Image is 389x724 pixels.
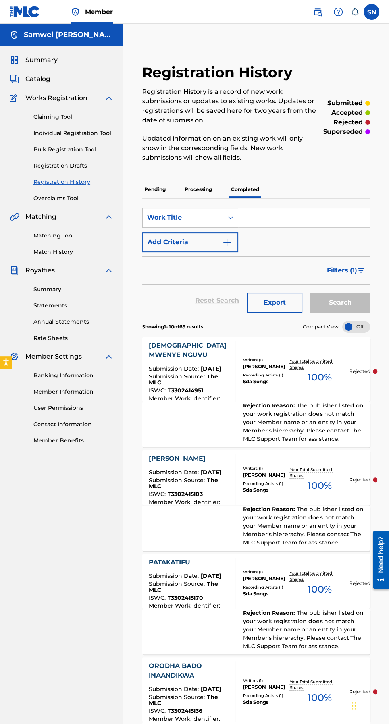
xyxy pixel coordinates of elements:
span: Member Work Identifier : [149,395,222,402]
a: CatalogCatalog [10,74,50,84]
span: Submission Source : [149,693,207,701]
a: Overclaims Tool [33,194,114,203]
span: T3302415136 [168,707,202,714]
a: Member Information [33,388,114,396]
h5: Samwel Daniel Nkanda [24,30,114,39]
span: Matching [25,212,56,222]
p: rejected [333,118,363,127]
img: Catalog [10,74,19,84]
a: User Permissions [33,404,114,412]
a: Matching Tool [33,232,114,240]
div: Writers ( 1 ) [243,465,289,471]
span: [DATE] [201,685,221,693]
span: ISWC : [149,387,168,394]
a: Individual Registration Tool [33,129,114,137]
span: ISWC : [149,594,168,601]
span: [DATE] [201,572,221,579]
div: Help [330,4,346,20]
a: Summary [33,285,114,293]
div: User Menu [364,4,379,20]
a: Rate Sheets [33,334,114,342]
span: 100 % [307,370,331,384]
button: Add Criteria [142,232,238,252]
span: Submission Date : [149,572,201,579]
span: ISWC : [149,490,168,498]
div: Writers ( 1 ) [243,569,289,575]
p: Processing [182,181,214,198]
span: The MLC [149,580,218,593]
p: Showing 1 - 10 of 63 results [142,323,203,330]
img: Matching [10,212,19,222]
span: T3302415103 [168,490,203,498]
a: Banking Information [33,371,114,380]
span: 100 % [307,479,331,493]
span: 100 % [307,582,331,597]
div: [PERSON_NAME] [243,363,289,370]
div: Sda Songs [243,487,289,494]
img: MLC Logo [10,6,40,17]
span: Member Settings [25,352,82,361]
div: ORODHA BADO INAANDIKWA [149,661,229,680]
span: Member Work Identifier : [149,715,222,722]
a: SummarySummary [10,55,58,65]
span: The publisher listed on your work registration does not match your Member name or an entity in yo... [243,402,363,442]
a: Contact Information [33,420,114,429]
div: Recording Artists ( 1 ) [243,693,289,699]
div: Writers ( 1 ) [243,357,289,363]
span: Royalties [25,266,55,275]
span: Member Work Identifier : [149,602,222,609]
div: Work Title [147,213,219,222]
span: Submission Date : [149,469,201,476]
span: The MLC [149,693,218,707]
span: 100 % [307,691,331,705]
img: Member Settings [10,352,19,361]
p: Your Total Submitted Shares: [290,467,350,479]
p: Rejected [349,368,370,375]
span: Filters ( 1 ) [327,266,357,275]
p: Completed [229,181,262,198]
a: Bulk Registration Tool [33,145,114,154]
p: Rejected [349,580,370,587]
div: [PERSON_NAME] [243,683,289,691]
div: Writers ( 1 ) [243,678,289,683]
p: Rejected [349,476,370,483]
span: Works Registration [25,93,87,103]
span: The MLC [149,477,218,490]
img: expand [104,352,114,361]
span: Submission Date : [149,685,201,693]
div: Sda Songs [243,699,289,706]
a: Registration Drafts [33,162,114,170]
span: Compact View [303,323,339,330]
span: Submission Source : [149,373,207,380]
span: [DATE] [201,469,221,476]
span: Rejection Reason : [243,402,297,409]
span: Catalog [25,74,50,84]
img: Top Rightsholder [71,7,80,17]
a: [PERSON_NAME]Submission Date:[DATE]Submission Source:The MLCISWC:T3302415103Member Work Identifie... [142,450,370,551]
span: Rejection Reason : [243,609,297,616]
img: Royalties [10,266,19,275]
span: T3302415170 [168,594,203,601]
a: Public Search [310,4,325,20]
a: Annual Statements [33,318,114,326]
span: Member Work Identifier : [149,498,222,506]
img: Accounts [10,30,19,40]
h2: Registration History [142,64,297,81]
a: Match History [33,248,114,256]
span: Submission Source : [149,580,207,587]
div: Recording Artists ( 1 ) [243,372,289,378]
img: filter [358,268,364,273]
span: [DATE] [201,365,221,372]
div: PATAKATIFU [149,558,229,567]
a: Claiming Tool [33,113,114,121]
img: Works Registration [10,93,20,103]
iframe: Chat Widget [349,686,389,724]
p: Your Total Submitted Shares: [290,570,350,582]
img: expand [104,212,114,222]
div: Recording Artists ( 1 ) [243,481,289,487]
div: [PERSON_NAME] [149,454,229,463]
div: [DEMOGRAPHIC_DATA] MWENYE NGUVU [149,341,231,360]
